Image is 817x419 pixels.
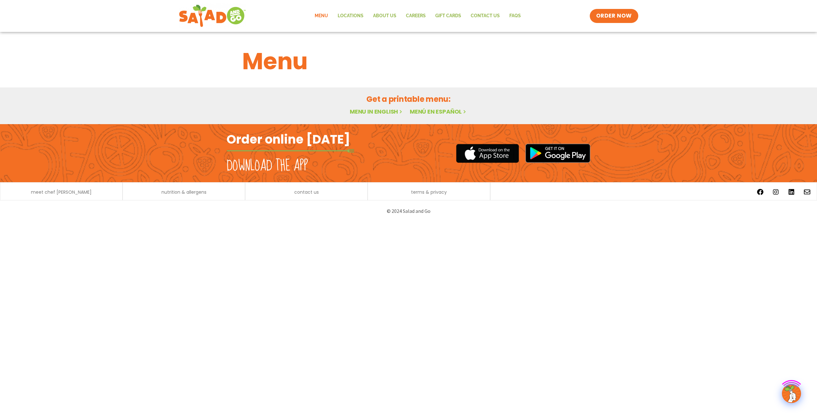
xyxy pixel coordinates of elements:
span: ORDER NOW [596,12,632,20]
a: Locations [333,9,368,23]
h2: Get a printable menu: [242,94,575,105]
h2: Order online [DATE] [227,131,350,147]
img: fork [227,149,354,153]
a: FAQs [505,9,526,23]
a: Menu in English [350,108,403,116]
a: Menú en español [410,108,467,116]
a: Careers [401,9,431,23]
a: GIFT CARDS [431,9,466,23]
a: meet chef [PERSON_NAME] [31,190,92,194]
nav: Menu [310,9,526,23]
img: google_play [525,144,590,163]
p: © 2024 Salad and Go [230,207,587,215]
a: Contact Us [466,9,505,23]
a: Menu [310,9,333,23]
a: nutrition & allergens [161,190,206,194]
img: appstore [456,143,519,164]
a: ORDER NOW [590,9,638,23]
a: About Us [368,9,401,23]
h1: Menu [242,44,575,79]
a: contact us [294,190,319,194]
a: terms & privacy [411,190,447,194]
img: new-SAG-logo-768×292 [179,3,246,29]
h2: Download the app [227,157,308,175]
